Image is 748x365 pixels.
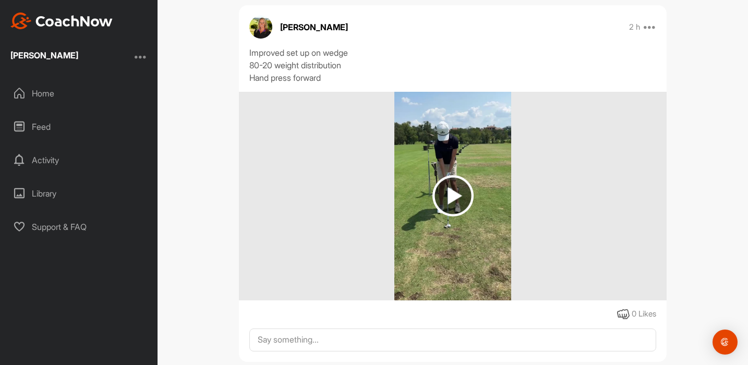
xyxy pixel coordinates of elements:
[6,147,153,173] div: Activity
[432,175,474,216] img: play
[6,180,153,206] div: Library
[6,80,153,106] div: Home
[280,21,348,33] p: [PERSON_NAME]
[629,22,640,32] p: 2 h
[249,46,656,84] div: Improved set up on wedge 80-20 weight distribution Hand press forward
[10,13,113,29] img: CoachNow
[6,114,153,140] div: Feed
[632,308,656,320] div: 0 Likes
[10,51,78,59] div: [PERSON_NAME]
[394,92,511,300] img: media
[713,330,738,355] div: Open Intercom Messenger
[6,214,153,240] div: Support & FAQ
[249,16,272,39] img: avatar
